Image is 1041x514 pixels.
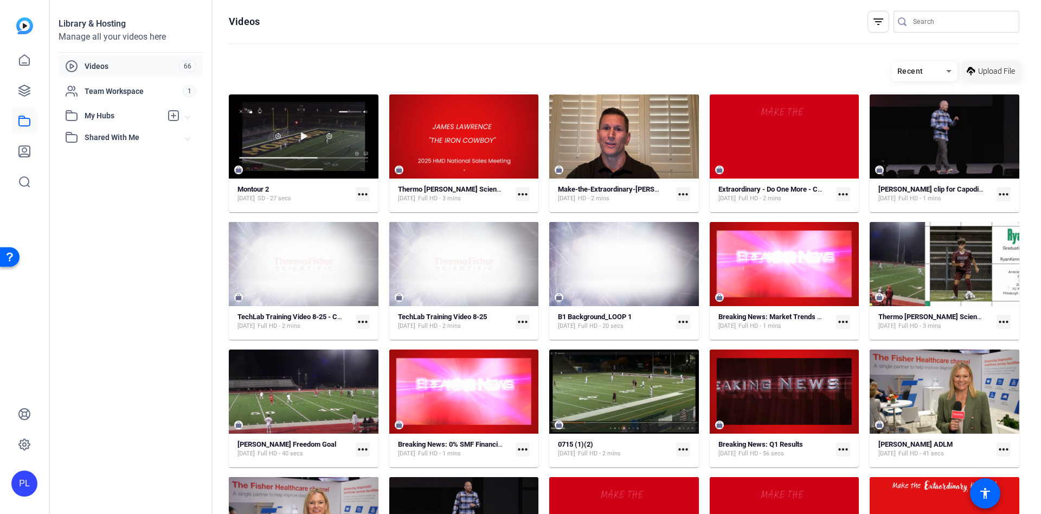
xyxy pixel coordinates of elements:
[913,15,1011,28] input: Search
[558,440,672,458] a: 0715 (1)(2)[DATE]Full HD - 2 mins
[558,322,575,331] span: [DATE]
[962,61,1019,81] button: Upload File
[878,194,896,203] span: [DATE]
[558,194,575,203] span: [DATE]
[59,126,203,148] mat-expansion-panel-header: Shared With Me
[558,313,672,331] a: B1 Background_LOOP 1[DATE]Full HD - 20 secs
[878,440,953,448] strong: [PERSON_NAME] ADLM
[418,322,461,331] span: Full HD - 2 mins
[237,194,255,203] span: [DATE]
[258,322,300,331] span: Full HD - 2 mins
[878,313,992,331] a: Thermo [PERSON_NAME] Scientific (2025) Simple (50446)[DATE]Full HD - 3 mins
[898,449,944,458] span: Full HD - 41 secs
[558,185,672,203] a: Make-the-Extraordinary-[PERSON_NAME] soundbite_STABILIZED[DATE]HD - 2 mins
[836,315,850,329] mat-icon: more_horiz
[676,187,690,201] mat-icon: more_horiz
[398,313,512,331] a: TechLab Training Video 8-25[DATE]Full HD - 2 mins
[11,471,37,497] div: PL
[676,315,690,329] mat-icon: more_horiz
[398,322,415,331] span: [DATE]
[738,449,784,458] span: Full HD - 56 secs
[718,313,885,321] strong: Breaking News: Market Trends & Triumphs Episode 1
[558,313,632,321] strong: B1 Background_LOOP 1
[258,449,303,458] span: Full HD - 40 secs
[578,194,609,203] span: HD - 2 mins
[418,194,461,203] span: Full HD - 3 mins
[718,440,803,448] strong: Breaking News: Q1 Results
[718,449,736,458] span: [DATE]
[979,487,992,500] mat-icon: accessibility
[516,315,530,329] mat-icon: more_horiz
[85,61,179,72] span: Videos
[237,313,351,331] a: TechLab Training Video 8-25 - Copy[DATE]Full HD - 2 mins
[237,322,255,331] span: [DATE]
[237,449,255,458] span: [DATE]
[398,449,415,458] span: [DATE]
[258,194,291,203] span: SD - 27 secs
[59,105,203,126] mat-expansion-panel-header: My Hubs
[872,15,885,28] mat-icon: filter_list
[878,440,992,458] a: [PERSON_NAME] ADLM[DATE]Full HD - 41 secs
[978,66,1015,77] span: Upload File
[578,449,621,458] span: Full HD - 2 mins
[59,30,203,43] div: Manage all your videos here
[356,315,370,329] mat-icon: more_horiz
[878,449,896,458] span: [DATE]
[237,185,269,193] strong: Montour 2
[836,187,850,201] mat-icon: more_horiz
[516,442,530,456] mat-icon: more_horiz
[836,442,850,456] mat-icon: more_horiz
[59,17,203,30] div: Library & Hosting
[718,322,736,331] span: [DATE]
[398,440,505,448] strong: Breaking News: 0% SMF Financing
[398,313,487,321] strong: TechLab Training Video 8-25
[558,440,593,448] strong: 0715 (1)(2)
[398,185,598,193] strong: Thermo [PERSON_NAME] Scientific (2025) Presentation (49244)
[398,440,512,458] a: Breaking News: 0% SMF Financing[DATE]Full HD - 1 mins
[718,440,832,458] a: Breaking News: Q1 Results[DATE]Full HD - 56 secs
[16,17,33,34] img: blue-gradient.svg
[578,322,624,331] span: Full HD - 20 secs
[398,185,512,203] a: Thermo [PERSON_NAME] Scientific (2025) Presentation (49244)[DATE]Full HD - 3 mins
[85,110,162,122] span: My Hubs
[878,185,992,203] a: [PERSON_NAME] clip for Capodici[DATE]Full HD - 1 mins
[898,194,941,203] span: Full HD - 1 mins
[237,440,336,448] strong: [PERSON_NAME] Freedom Goal
[718,185,832,203] a: Extraordinary - Do One More - Copy[DATE]Full HD - 2 mins
[897,67,923,75] span: Recent
[85,132,185,143] span: Shared With Me
[237,313,349,321] strong: TechLab Training Video 8-25 - Copy
[398,194,415,203] span: [DATE]
[418,449,461,458] span: Full HD - 1 mins
[229,15,260,28] h1: Videos
[516,187,530,201] mat-icon: more_horiz
[718,185,829,193] strong: Extraordinary - Do One More - Copy
[718,313,832,331] a: Breaking News: Market Trends & Triumphs Episode 1[DATE]Full HD - 1 mins
[738,194,781,203] span: Full HD - 2 mins
[878,322,896,331] span: [DATE]
[179,60,196,72] span: 66
[356,442,370,456] mat-icon: more_horiz
[558,185,762,193] strong: Make-the-Extraordinary-[PERSON_NAME] soundbite_STABILIZED
[878,185,984,193] strong: [PERSON_NAME] clip for Capodici
[738,322,781,331] span: Full HD - 1 mins
[718,194,736,203] span: [DATE]
[237,185,351,203] a: Montour 2[DATE]SD - 27 secs
[85,86,183,97] span: Team Workspace
[558,449,575,458] span: [DATE]
[997,187,1011,201] mat-icon: more_horiz
[997,442,1011,456] mat-icon: more_horiz
[676,442,690,456] mat-icon: more_horiz
[898,322,941,331] span: Full HD - 3 mins
[997,315,1011,329] mat-icon: more_horiz
[183,85,196,97] span: 1
[356,187,370,201] mat-icon: more_horiz
[237,440,351,458] a: [PERSON_NAME] Freedom Goal[DATE]Full HD - 40 secs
